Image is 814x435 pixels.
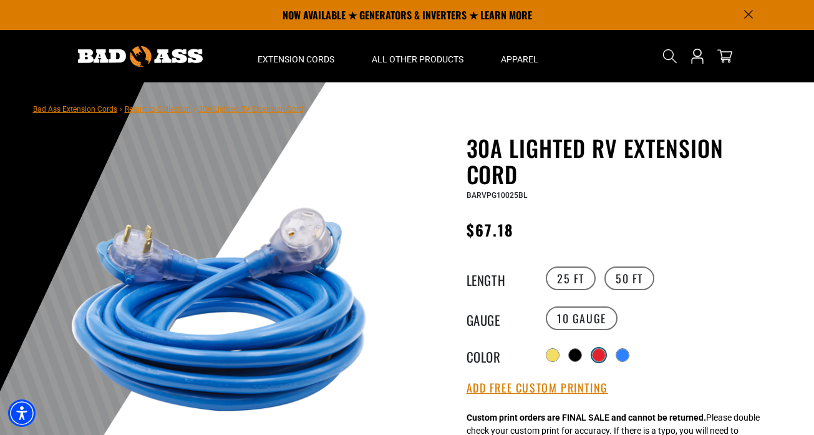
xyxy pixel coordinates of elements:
legend: Color [467,347,529,363]
a: Bad Ass Extension Cords [33,105,117,114]
span: $67.18 [467,218,514,241]
summary: Extension Cords [239,30,353,82]
span: BARVPG10025BL [467,191,527,200]
summary: Apparel [482,30,557,82]
span: › [120,105,122,114]
span: 30A Lighted RV Extension Cord [198,105,303,114]
a: Open this option [687,30,707,82]
strong: Custom print orders are FINAL SALE and cannot be returned. [467,413,706,423]
summary: Search [660,46,680,66]
summary: All Other Products [353,30,482,82]
div: Accessibility Menu [8,399,36,427]
legend: Length [467,270,529,286]
button: Add Free Custom Printing [467,381,608,395]
span: All Other Products [372,54,463,65]
span: Extension Cords [258,54,334,65]
nav: breadcrumbs [33,101,303,116]
span: Apparel [501,54,538,65]
img: Bad Ass Extension Cords [78,46,203,67]
h1: 30A Lighted RV Extension Cord [467,135,772,187]
label: 25 FT [546,266,596,290]
label: 10 Gauge [546,306,618,330]
label: 50 FT [604,266,654,290]
a: Return to Collection [125,105,191,114]
a: cart [715,49,735,64]
span: › [193,105,196,114]
legend: Gauge [467,310,529,326]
